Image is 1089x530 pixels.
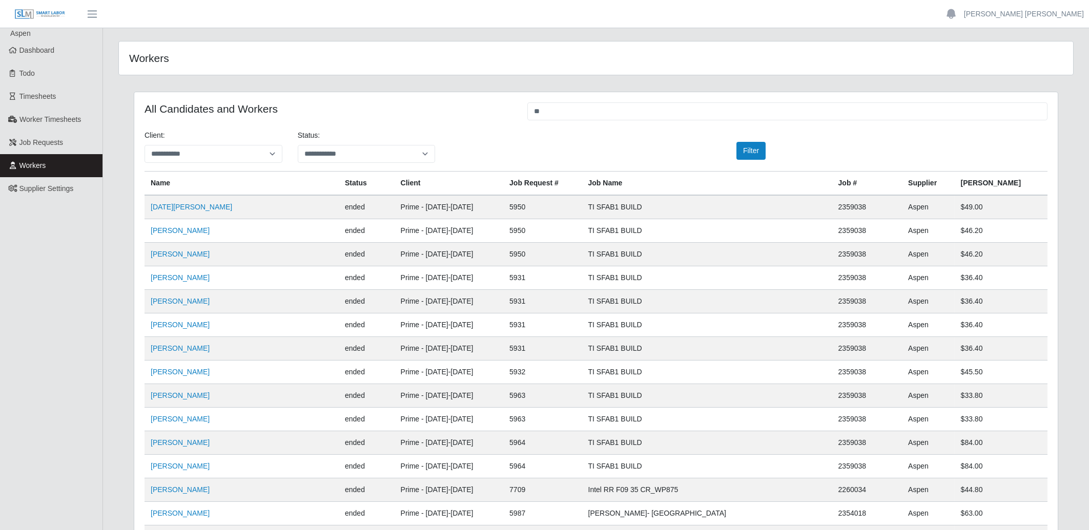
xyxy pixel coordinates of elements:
[129,52,509,65] h4: Workers
[395,290,504,313] td: Prime - [DATE]-[DATE]
[832,408,902,431] td: 2359038
[832,361,902,384] td: 2359038
[832,502,902,525] td: 2354018
[395,478,504,502] td: Prime - [DATE]-[DATE]
[339,172,395,196] th: Status
[14,9,66,20] img: SLM Logo
[19,46,55,54] span: Dashboard
[151,438,210,447] a: [PERSON_NAME]
[736,142,766,160] button: Filter
[955,361,1047,384] td: $45.50
[395,219,504,243] td: Prime - [DATE]-[DATE]
[832,455,902,478] td: 2359038
[902,313,955,337] td: Aspen
[955,266,1047,290] td: $36.40
[151,273,210,282] a: [PERSON_NAME]
[145,102,512,115] h4: All Candidates and Workers
[503,361,582,384] td: 5932
[832,266,902,290] td: 2359038
[955,478,1047,502] td: $44.80
[339,478,395,502] td: ended
[19,115,81,123] span: Worker Timesheets
[902,172,955,196] th: Supplier
[503,502,582,525] td: 5987
[832,313,902,337] td: 2359038
[145,172,339,196] th: Name
[902,195,955,219] td: Aspen
[582,337,832,361] td: TI SFAB1 BUILD
[902,502,955,525] td: Aspen
[832,219,902,243] td: 2359038
[339,195,395,219] td: ended
[151,344,210,352] a: [PERSON_NAME]
[145,130,165,141] label: Client:
[395,172,504,196] th: Client
[582,172,832,196] th: Job Name
[955,337,1047,361] td: $36.40
[902,455,955,478] td: Aspen
[395,266,504,290] td: Prime - [DATE]-[DATE]
[395,408,504,431] td: Prime - [DATE]-[DATE]
[395,313,504,337] td: Prime - [DATE]-[DATE]
[832,290,902,313] td: 2359038
[395,455,504,478] td: Prime - [DATE]-[DATE]
[395,337,504,361] td: Prime - [DATE]-[DATE]
[955,455,1047,478] td: $84.00
[19,69,35,77] span: Todo
[832,243,902,266] td: 2359038
[10,29,31,37] span: Aspen
[151,462,210,470] a: [PERSON_NAME]
[582,219,832,243] td: TI SFAB1 BUILD
[503,266,582,290] td: 5931
[582,431,832,455] td: TI SFAB1 BUILD
[151,509,210,517] a: [PERSON_NAME]
[582,290,832,313] td: TI SFAB1 BUILD
[955,313,1047,337] td: $36.40
[395,361,504,384] td: Prime - [DATE]-[DATE]
[955,243,1047,266] td: $46.20
[902,478,955,502] td: Aspen
[832,172,902,196] th: Job #
[955,384,1047,408] td: $33.80
[582,455,832,478] td: TI SFAB1 BUILD
[503,384,582,408] td: 5963
[902,266,955,290] td: Aspen
[582,361,832,384] td: TI SFAB1 BUILD
[151,485,210,494] a: [PERSON_NAME]
[582,195,832,219] td: TI SFAB1 BUILD
[339,337,395,361] td: ended
[955,290,1047,313] td: $36.40
[339,266,395,290] td: ended
[955,408,1047,431] td: $33.80
[955,172,1047,196] th: [PERSON_NAME]
[151,226,210,235] a: [PERSON_NAME]
[503,243,582,266] td: 5950
[339,408,395,431] td: ended
[582,313,832,337] td: TI SFAB1 BUILD
[582,243,832,266] td: TI SFAB1 BUILD
[503,290,582,313] td: 5931
[503,172,582,196] th: Job Request #
[339,313,395,337] td: ended
[339,290,395,313] td: ended
[19,161,46,169] span: Workers
[339,219,395,243] td: ended
[503,219,582,243] td: 5950
[151,415,210,423] a: [PERSON_NAME]
[503,337,582,361] td: 5931
[902,408,955,431] td: Aspen
[902,290,955,313] td: Aspen
[582,408,832,431] td: TI SFAB1 BUILD
[902,337,955,361] td: Aspen
[151,391,210,399] a: [PERSON_NAME]
[902,361,955,384] td: Aspen
[151,321,210,329] a: [PERSON_NAME]
[902,219,955,243] td: Aspen
[151,250,210,258] a: [PERSON_NAME]
[902,384,955,408] td: Aspen
[582,502,832,525] td: [PERSON_NAME]- [GEOGRAPHIC_DATA]
[832,478,902,502] td: 2260034
[503,478,582,502] td: 7709
[503,431,582,455] td: 5964
[503,313,582,337] td: 5931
